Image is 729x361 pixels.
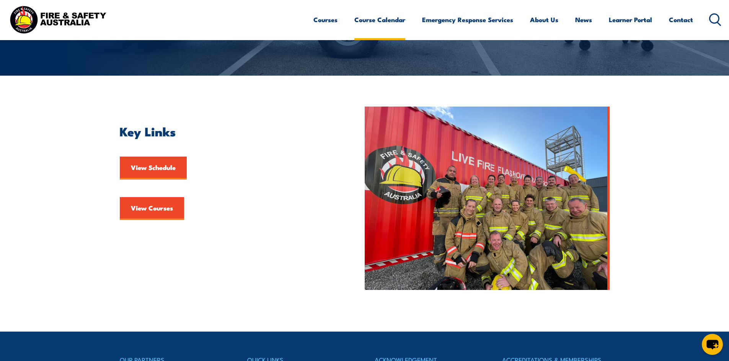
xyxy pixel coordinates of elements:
a: Course Calendar [354,10,405,30]
a: Contact [669,10,693,30]
a: About Us [530,10,558,30]
a: News [575,10,592,30]
button: chat-button [702,334,723,355]
a: View Schedule [120,157,187,180]
a: Learner Portal [609,10,652,30]
img: FSA People – Team photo aug 2023 [365,107,610,290]
a: View Courses [120,197,184,220]
h2: Key Links [120,126,329,136]
a: Courses [313,10,338,30]
a: Emergency Response Services [422,10,513,30]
